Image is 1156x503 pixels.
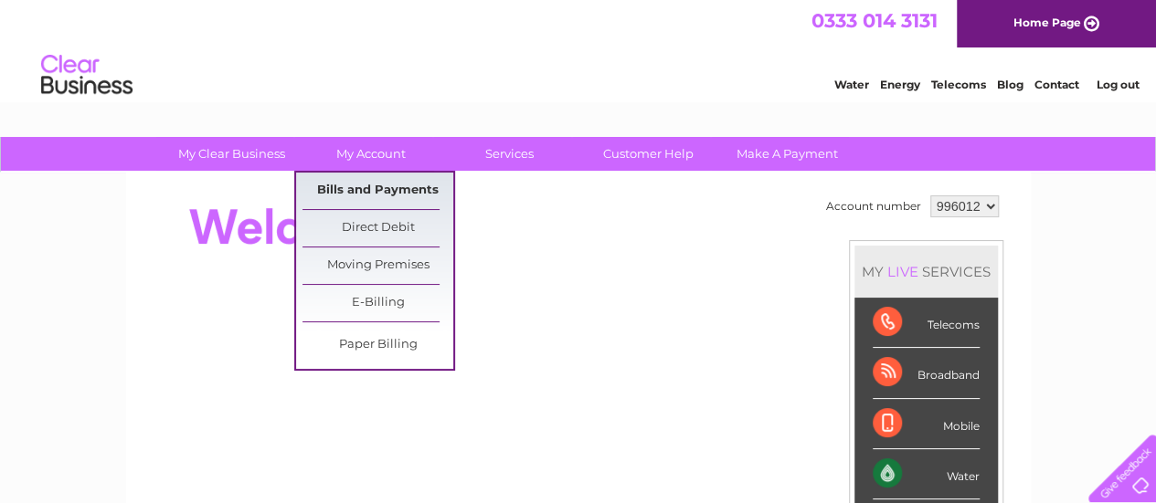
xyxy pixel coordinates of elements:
[884,263,922,280] div: LIVE
[712,137,863,171] a: Make A Payment
[834,78,869,91] a: Water
[1096,78,1139,91] a: Log out
[302,173,453,209] a: Bills and Payments
[40,47,133,103] img: logo.png
[1034,78,1079,91] a: Contact
[873,449,980,499] div: Water
[880,78,920,91] a: Energy
[854,246,998,298] div: MY SERVICES
[931,78,986,91] a: Telecoms
[873,348,980,398] div: Broadband
[302,285,453,321] a: E-Billing
[434,137,585,171] a: Services
[573,137,724,171] a: Customer Help
[302,247,453,284] a: Moving Premises
[873,399,980,449] div: Mobile
[811,9,938,32] a: 0333 014 3131
[156,137,307,171] a: My Clear Business
[997,78,1023,91] a: Blog
[822,191,926,222] td: Account number
[302,327,453,363] a: Paper Billing
[147,10,1011,89] div: Clear Business is a trading name of Verastar Limited (registered in [GEOGRAPHIC_DATA] No. 3667643...
[302,210,453,246] a: Direct Debit
[295,137,446,171] a: My Account
[873,298,980,348] div: Telecoms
